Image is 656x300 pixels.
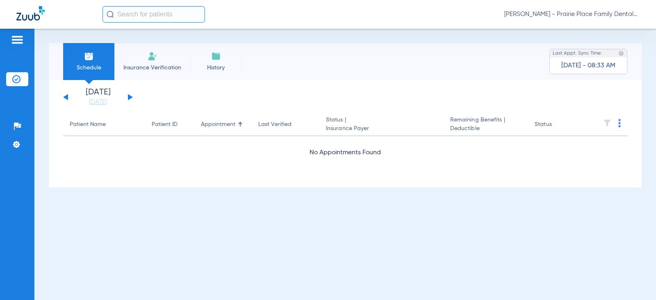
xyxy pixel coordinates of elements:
[11,35,24,45] img: hamburger-icon
[148,51,157,61] img: Manual Insurance Verification
[553,49,602,57] span: Last Appt. Sync Time:
[444,113,528,136] th: Remaining Benefits |
[196,64,235,72] span: History
[450,124,522,133] span: Deductible
[152,120,178,129] div: Patient ID
[504,10,640,18] span: [PERSON_NAME] - Prairie Place Family Dental
[70,120,139,129] div: Patient Name
[258,120,292,129] div: Last Verified
[561,62,615,70] span: [DATE] - 08:33 AM
[70,120,106,129] div: Patient Name
[603,119,611,127] img: filter.svg
[121,64,184,72] span: Insurance Verification
[211,51,221,61] img: History
[84,51,94,61] img: Schedule
[102,6,205,23] input: Search for patients
[201,120,245,129] div: Appointment
[258,120,313,129] div: Last Verified
[201,120,235,129] div: Appointment
[16,6,45,21] img: Zuub Logo
[107,11,114,18] img: Search Icon
[618,119,621,127] img: group-dot-blue.svg
[69,64,108,72] span: Schedule
[319,113,444,136] th: Status |
[152,120,188,129] div: Patient ID
[528,113,583,136] th: Status
[73,88,123,106] li: [DATE]
[618,50,624,56] img: last sync help info
[63,148,627,158] div: No Appointments Found
[326,124,437,133] span: Insurance Payer
[73,98,123,106] a: [DATE]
